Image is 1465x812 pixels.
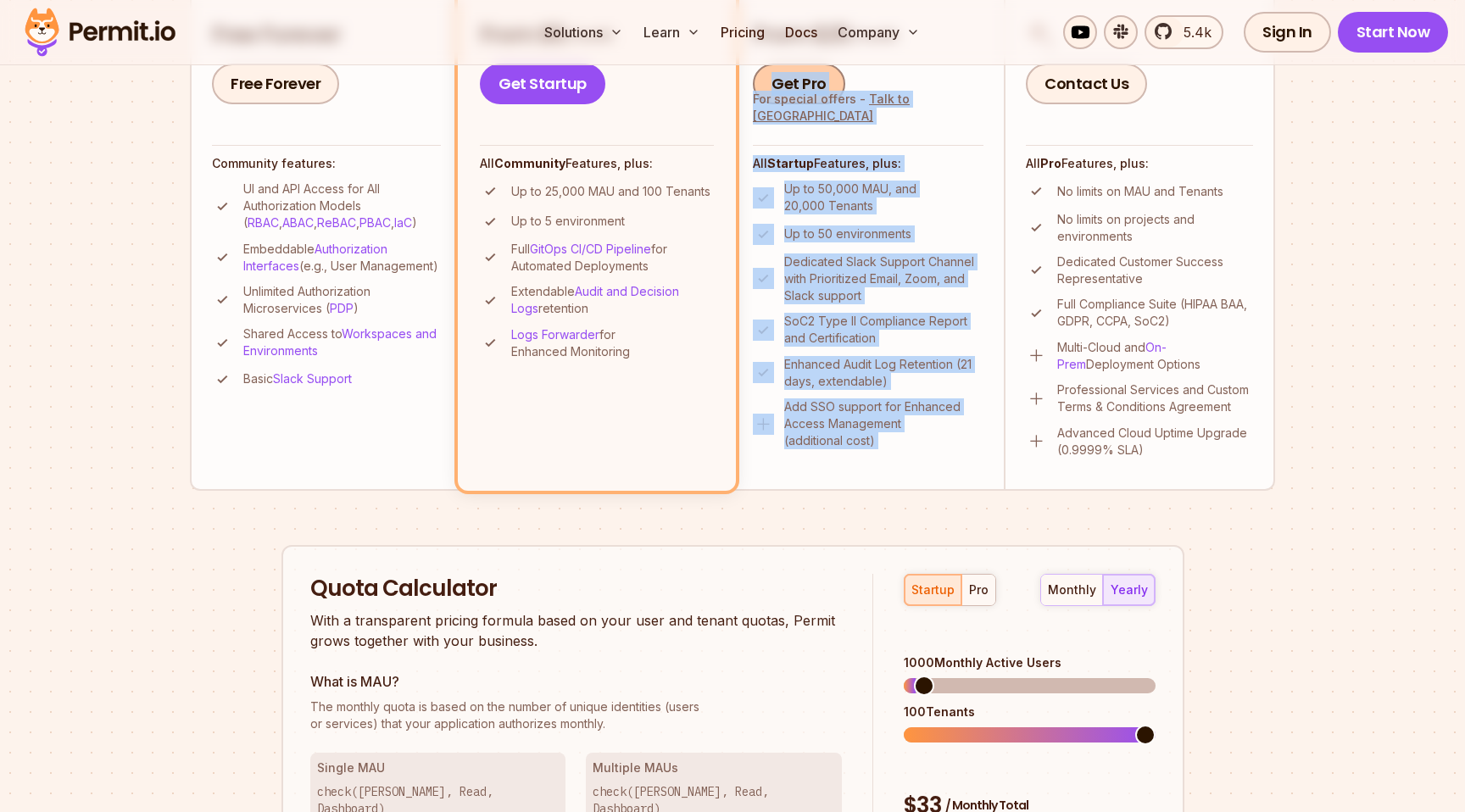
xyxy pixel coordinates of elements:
p: No limits on MAU and Tenants [1057,183,1223,200]
a: Contact Us [1026,64,1147,104]
p: Unlimited Authorization Microservices ( ) [243,283,441,317]
div: 100 Tenants [904,704,1155,720]
a: PDP [330,301,354,315]
p: Basic [243,370,352,387]
p: Professional Services and Custom Terms & Conditions Agreement [1057,381,1253,415]
a: IaC [394,215,412,230]
h3: Single MAU [317,759,560,776]
img: Permit logo [17,3,183,61]
a: ReBAC [317,215,356,230]
a: Get Startup [480,64,605,104]
div: For special offers - [753,91,983,125]
p: Advanced Cloud Uptime Upgrade (0.9999% SLA) [1057,425,1253,459]
a: PBAC [359,215,391,230]
a: Start Now [1338,12,1449,53]
p: Enhanced Audit Log Retention (21 days, extendable) [784,356,983,390]
h4: All Features, plus: [480,155,714,172]
h4: All Features, plus: [1026,155,1253,172]
strong: Startup [767,156,814,170]
p: Up to 5 environment [511,213,625,230]
button: Learn [637,15,707,49]
button: Company [831,15,927,49]
strong: Pro [1040,156,1061,170]
p: Up to 50 environments [784,225,911,242]
button: Solutions [538,15,630,49]
p: Add SSO support for Enhanced Access Management (additional cost) [784,398,983,449]
a: On-Prem [1057,340,1167,371]
a: Docs [778,15,824,49]
h4: Community features: [212,155,441,172]
p: Shared Access to [243,325,441,359]
h4: All Features, plus: [753,155,983,172]
strong: Community [494,156,565,170]
h3: Multiple MAUs [593,759,835,776]
p: Up to 25,000 MAU and 100 Tenants [511,183,710,200]
a: 5.4k [1145,15,1223,49]
p: Dedicated Customer Success Representative [1057,253,1253,287]
a: Sign In [1244,12,1331,53]
p: Dedicated Slack Support Channel with Prioritized Email, Zoom, and Slack support [784,253,983,304]
p: With a transparent pricing formula based on your user and tenant quotas, Permit grows together wi... [310,610,843,651]
a: Slack Support [273,371,352,386]
a: Free Forever [212,64,339,104]
a: ABAC [282,215,314,230]
h3: What is MAU? [310,671,843,692]
p: No limits on projects and environments [1057,211,1253,245]
div: pro [969,581,989,598]
h2: Quota Calculator [310,574,843,604]
a: GitOps CI/CD Pipeline [530,242,651,256]
p: Extendable retention [511,283,714,317]
p: Full Compliance Suite (HIPAA BAA, GDPR, CCPA, SoC2) [1057,296,1253,330]
p: UI and API Access for All Authorization Models ( , , , , ) [243,181,441,231]
a: Logs Forwarder [511,327,599,342]
span: 5.4k [1173,22,1212,42]
p: SoC2 Type II Compliance Report and Certification [784,313,983,347]
p: Up to 50,000 MAU, and 20,000 Tenants [784,181,983,214]
a: Get Pro [753,64,845,104]
p: Multi-Cloud and Deployment Options [1057,339,1253,373]
a: RBAC [248,215,279,230]
a: Pricing [714,15,771,49]
a: Audit and Decision Logs [511,284,679,315]
div: monthly [1048,581,1096,598]
div: 1000 Monthly Active Users [904,654,1155,671]
a: Authorization Interfaces [243,242,387,273]
p: for Enhanced Monitoring [511,326,714,360]
span: The monthly quota is based on the number of unique identities (users [310,698,843,715]
p: Embeddable (e.g., User Management) [243,241,441,275]
p: Full for Automated Deployments [511,241,714,275]
p: or services) that your application authorizes monthly. [310,698,843,732]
